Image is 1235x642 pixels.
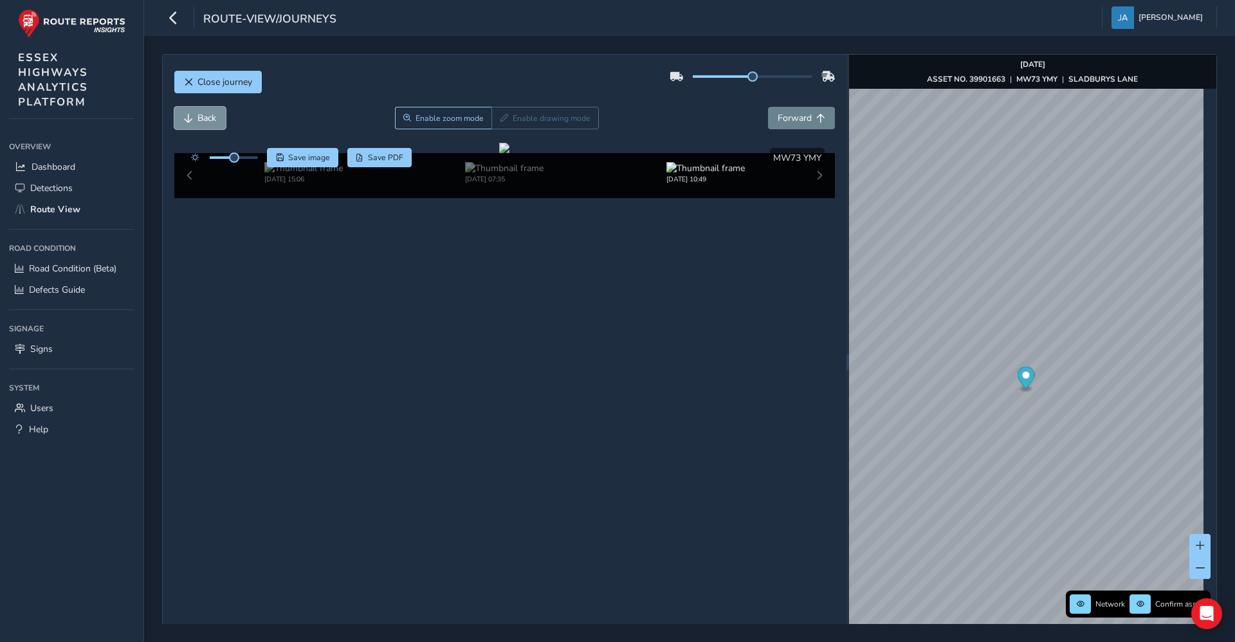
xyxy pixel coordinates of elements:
[288,152,330,163] span: Save image
[30,182,73,194] span: Detections
[416,113,484,124] span: Enable zoom mode
[267,148,338,167] button: Save
[666,162,745,174] img: Thumbnail frame
[29,284,85,296] span: Defects Guide
[174,107,226,129] button: Back
[264,162,343,174] img: Thumbnail frame
[29,262,116,275] span: Road Condition (Beta)
[9,199,134,220] a: Route View
[1068,74,1138,84] strong: SLADBURYS LANE
[264,174,343,184] div: [DATE] 15:06
[927,74,1005,84] strong: ASSET NO. 39901663
[1095,599,1125,609] span: Network
[368,152,403,163] span: Save PDF
[197,112,216,124] span: Back
[18,9,125,38] img: rr logo
[1111,6,1207,29] button: [PERSON_NAME]
[465,162,544,174] img: Thumbnail frame
[1017,367,1034,393] div: Map marker
[30,203,80,216] span: Route View
[1111,6,1134,29] img: diamond-layout
[1139,6,1203,29] span: [PERSON_NAME]
[1016,74,1057,84] strong: MW73 YMY
[1155,599,1207,609] span: Confirm assets
[1191,598,1222,629] div: Open Intercom Messenger
[927,74,1138,84] div: | |
[347,148,412,167] button: PDF
[9,156,134,178] a: Dashboard
[778,112,812,124] span: Forward
[773,152,821,164] span: MW73 YMY
[203,11,336,29] span: route-view/journeys
[9,419,134,440] a: Help
[32,161,75,173] span: Dashboard
[9,137,134,156] div: Overview
[30,343,53,355] span: Signs
[9,319,134,338] div: Signage
[9,178,134,199] a: Detections
[18,50,88,109] span: ESSEX HIGHWAYS ANALYTICS PLATFORM
[197,76,252,88] span: Close journey
[9,338,134,360] a: Signs
[174,71,262,93] button: Close journey
[9,258,134,279] a: Road Condition (Beta)
[768,107,835,129] button: Forward
[29,423,48,436] span: Help
[9,378,134,398] div: System
[1020,59,1045,69] strong: [DATE]
[465,174,544,184] div: [DATE] 07:35
[395,107,492,129] button: Zoom
[666,174,745,184] div: [DATE] 10:49
[9,279,134,300] a: Defects Guide
[9,398,134,419] a: Users
[9,239,134,258] div: Road Condition
[30,402,53,414] span: Users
